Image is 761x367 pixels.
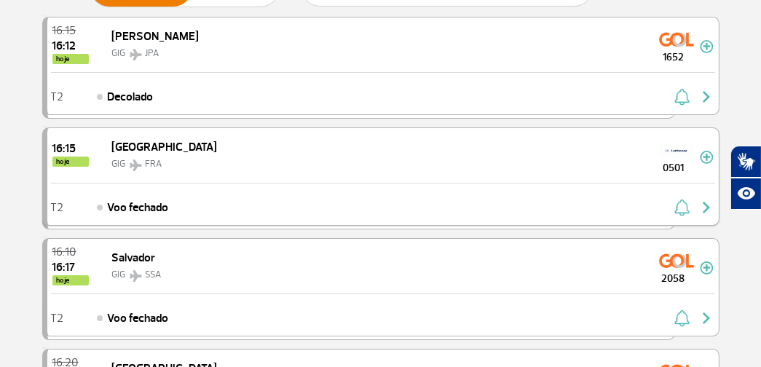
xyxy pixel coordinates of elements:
span: Voo fechado [108,199,169,216]
span: T2 [51,313,64,323]
span: GIG [112,269,126,280]
span: 2025-09-27 16:17:02 [52,261,89,273]
span: 1652 [647,50,700,65]
span: JPA [146,47,159,59]
span: 2058 [647,271,700,286]
span: SSA [146,269,162,280]
span: [PERSON_NAME] [112,29,200,44]
img: sino-painel-voo.svg [674,199,690,216]
img: mais-info-painel-voo.svg [700,261,714,275]
span: hoje [52,54,89,64]
span: 2025-09-27 16:15:00 [52,25,89,36]
img: Lufthansa [659,138,694,162]
img: mais-info-painel-voo.svg [700,40,714,53]
span: [GEOGRAPHIC_DATA] [112,140,218,154]
img: seta-direita-painel-voo.svg [698,88,715,106]
img: GOL Transportes Aereos [659,249,694,272]
img: sino-painel-voo.svg [674,309,690,327]
img: mais-info-painel-voo.svg [700,151,714,164]
span: 2025-09-27 16:12:00 [52,40,89,52]
img: seta-direita-painel-voo.svg [698,309,715,327]
span: GIG [112,47,126,59]
span: T2 [51,202,64,213]
div: Plugin de acessibilidade da Hand Talk. [730,146,761,210]
span: 2025-09-27 16:10:00 [52,246,89,258]
span: T2 [51,92,64,102]
img: sino-painel-voo.svg [674,88,690,106]
span: GIG [112,158,126,170]
span: hoje [52,157,89,167]
span: Voo fechado [108,309,169,327]
button: Abrir tradutor de língua de sinais. [730,146,761,178]
button: Abrir recursos assistivos. [730,178,761,210]
span: 2025-09-27 16:15:00 [52,143,89,154]
span: Decolado [108,88,154,106]
span: hoje [52,275,89,285]
img: seta-direita-painel-voo.svg [698,199,715,216]
span: 0501 [647,160,700,175]
img: GOL Transportes Aereos [659,28,694,51]
span: Salvador [112,250,156,265]
span: FRA [146,158,162,170]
